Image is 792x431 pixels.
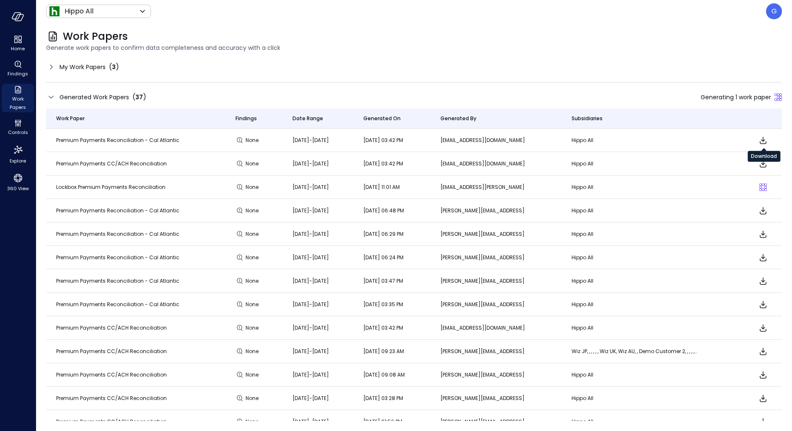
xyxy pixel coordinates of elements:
[572,230,697,238] p: Hippo All
[292,371,329,378] span: [DATE]-[DATE]
[766,3,782,19] div: Guy
[363,160,403,167] span: [DATE] 03:42 PM
[572,394,697,403] p: Hippo All
[56,114,85,123] span: Work Paper
[440,206,551,215] p: [PERSON_NAME][EMAIL_ADDRESS]
[758,229,768,239] span: Download
[759,183,767,191] div: Sliding puzzle loader
[63,30,128,43] span: Work Papers
[758,346,768,356] span: Download
[246,160,261,168] span: None
[292,348,329,355] span: [DATE]-[DATE]
[758,276,768,286] span: Download
[440,277,551,285] p: [PERSON_NAME][EMAIL_ADDRESS]
[56,183,166,191] span: Lockbox Premium Payments Reconciliation
[440,230,551,238] p: [PERSON_NAME][EMAIL_ADDRESS]
[292,183,329,191] span: [DATE]-[DATE]
[112,63,116,71] span: 3
[440,136,551,145] p: [EMAIL_ADDRESS][DOMAIN_NAME]
[572,277,697,285] p: Hippo All
[7,184,29,193] span: 360 View
[246,206,261,215] span: None
[292,160,329,167] span: [DATE]-[DATE]
[56,277,179,284] span: Premium Payments Reconciliation - Cal Atlantic
[246,300,261,309] span: None
[8,70,28,78] span: Findings
[246,277,261,285] span: None
[758,323,768,333] span: Download
[246,253,261,262] span: None
[440,183,551,191] p: [EMAIL_ADDRESS][PERSON_NAME]
[292,114,323,123] span: Date Range
[292,254,329,261] span: [DATE]-[DATE]
[56,254,179,261] span: Premium Payments Reconciliation - Cal Atlantic
[49,6,60,16] img: Icon
[56,418,167,425] span: Premium Payments CC/ACH Reconciliation
[2,84,34,112] div: Work Papers
[363,277,403,284] span: [DATE] 03:47 PM
[363,324,403,331] span: [DATE] 03:42 PM
[758,159,768,169] span: Download
[759,183,767,191] div: Generating work paper
[56,160,167,167] span: Premium Payments CC/ACH Reconciliation
[440,394,551,403] p: [PERSON_NAME][EMAIL_ADDRESS]
[363,418,402,425] span: [DATE] 01:56 PM
[132,92,146,102] div: ( )
[2,171,34,194] div: 360 View
[440,418,551,426] p: [PERSON_NAME][EMAIL_ADDRESS]
[60,93,129,102] span: Generated Work Papers
[363,395,403,402] span: [DATE] 03:28 PM
[572,418,697,426] p: Hippo All
[440,347,551,356] p: [PERSON_NAME][EMAIL_ADDRESS]
[572,206,697,215] p: Hippo All
[246,183,261,191] span: None
[363,183,400,191] span: [DATE] 11:01 AM
[363,371,405,378] span: [DATE] 09:08 AM
[60,62,106,72] span: My Work Papers
[292,324,329,331] span: [DATE]-[DATE]
[10,157,26,165] span: Explore
[440,114,476,123] span: Generated By
[292,207,329,214] span: [DATE]-[DATE]
[572,183,697,191] p: Hippo All
[758,393,768,403] span: Download
[572,300,697,309] p: Hippo All
[56,324,167,331] span: Premium Payments CC/ACH Reconciliation
[363,137,403,144] span: [DATE] 03:42 PM
[572,114,603,123] span: Subsidiaries
[363,230,404,237] span: [DATE] 06:29 PM
[246,136,261,145] span: None
[363,207,404,214] span: [DATE] 06:48 PM
[771,6,777,16] p: G
[758,206,768,216] span: Download
[2,59,34,79] div: Findings
[701,93,771,102] span: Generating 1 work paper
[758,417,768,427] span: Download
[56,348,167,355] span: Premium Payments CC/ACH Reconciliation
[748,151,780,162] div: Download
[572,160,697,168] p: Hippo All
[440,160,551,168] p: [EMAIL_ADDRESS][DOMAIN_NAME]
[5,95,31,111] span: Work Papers
[758,135,768,145] span: Download
[572,253,697,262] p: Hippo All
[758,299,768,310] span: Download
[56,301,179,308] span: Premium Payments Reconciliation - Cal Atlantic
[774,93,782,101] div: Sliding puzzle loader
[440,371,551,379] p: [PERSON_NAME][EMAIL_ADDRESS]
[572,371,697,379] p: Hippo All
[292,395,329,402] span: [DATE]-[DATE]
[292,230,329,237] span: [DATE]-[DATE]
[56,395,167,402] span: Premium Payments CC/ACH Reconciliation
[440,300,551,309] p: [PERSON_NAME][EMAIL_ADDRESS]
[2,117,34,137] div: Controls
[363,301,403,308] span: [DATE] 03:35 PM
[363,114,401,123] span: Generated On
[572,324,697,332] p: Hippo All
[440,324,551,332] p: [EMAIL_ADDRESS][DOMAIN_NAME]
[758,253,768,263] span: Download
[109,62,119,72] div: ( )
[572,347,697,356] p: Wiz JP, , , , , , Wiz UK, Wiz AU, , Demo Customer 2, , , , , , , , , ,
[11,44,25,53] span: Home
[46,43,782,52] span: Generate work papers to confirm data completeness and accuracy with a click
